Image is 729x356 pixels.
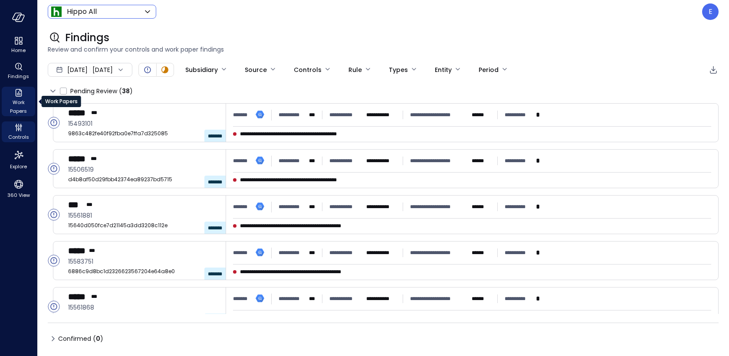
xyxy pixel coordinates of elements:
[58,332,103,346] span: Confirmed
[389,62,408,77] div: Types
[70,84,133,98] span: Pending Review
[2,177,35,200] div: 360 View
[68,119,219,128] span: 15493101
[68,303,219,312] span: 15561868
[119,86,133,96] div: ( )
[65,31,109,45] span: Findings
[160,65,170,75] div: In Progress
[702,3,719,20] div: Eleanor Yehudai
[48,255,60,267] div: Open
[68,175,219,184] span: d4b8af50d29fbb42374ea89237bd5715
[294,62,322,77] div: Controls
[48,45,719,54] span: Review and confirm your controls and work paper findings
[48,209,60,221] div: Open
[2,121,35,142] div: Controls
[122,87,130,95] span: 38
[68,257,219,266] span: 15583751
[348,62,362,77] div: Rule
[10,162,27,171] span: Explore
[68,211,219,220] span: 15561881
[48,163,60,175] div: Open
[435,62,452,77] div: Entity
[48,300,60,313] div: Open
[8,72,29,81] span: Findings
[68,313,219,322] span: 6c6d076a2dae2ab583de28c5caec50bd
[8,133,29,141] span: Controls
[67,65,88,75] span: [DATE]
[2,87,35,116] div: Work Papers
[142,65,153,75] div: Open
[7,191,30,199] span: 360 View
[245,62,267,77] div: Source
[68,129,219,138] span: 9863c482fe40f92fba0e7ffa7d325085
[708,65,719,75] div: Export to CSV
[5,98,32,115] span: Work Papers
[709,7,713,17] p: E
[67,7,97,17] p: Hippo All
[479,62,499,77] div: Period
[48,117,60,129] div: Open
[2,147,35,172] div: Explore
[2,61,35,82] div: Findings
[185,62,218,77] div: Subsidiary
[2,35,35,56] div: Home
[42,96,81,107] div: Work Papers
[51,7,62,17] img: Icon
[68,267,219,276] span: 6886c9d8bc1d2326623567204e64a8e0
[68,221,219,230] span: 15640d050fce7d21145a3dd3208c112e
[11,46,26,55] span: Home
[96,334,100,343] span: 0
[68,165,219,174] span: 15506519
[93,334,103,343] div: ( )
